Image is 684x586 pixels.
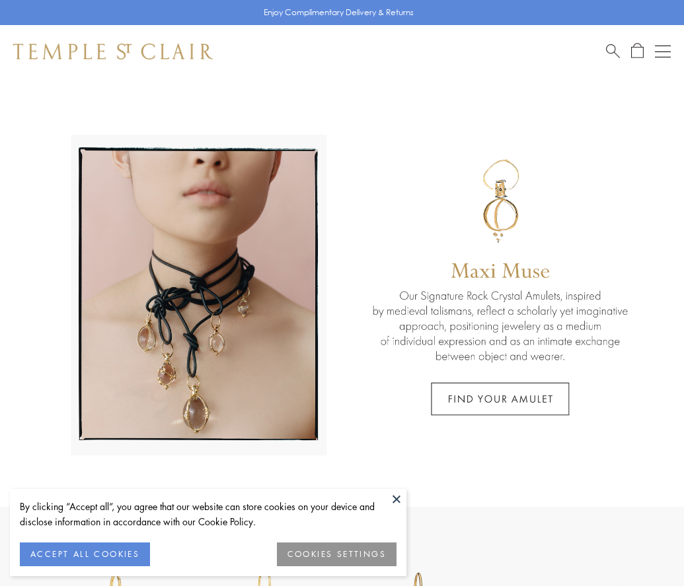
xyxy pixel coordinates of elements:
button: Open navigation [655,44,671,59]
p: Enjoy Complimentary Delivery & Returns [264,6,414,19]
a: Open Shopping Bag [631,43,644,59]
button: ACCEPT ALL COOKIES [20,542,150,566]
button: COOKIES SETTINGS [277,542,397,566]
div: By clicking “Accept all”, you agree that our website can store cookies on your device and disclos... [20,499,397,529]
a: Search [606,43,620,59]
img: Temple St. Clair [13,44,213,59]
